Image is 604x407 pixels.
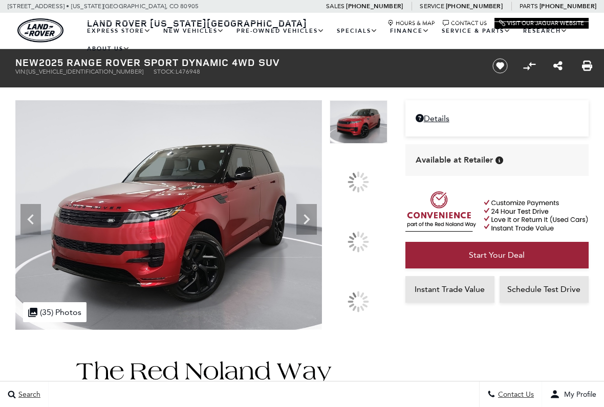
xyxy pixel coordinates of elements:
a: Hours & Map [387,20,435,27]
span: Contact Us [495,390,534,399]
button: Save vehicle [489,58,511,74]
span: Schedule Test Drive [507,284,580,294]
a: EXPRESS STORE [81,22,157,40]
a: Visit Our Jaguar Website [499,20,584,27]
span: Search [16,390,40,399]
div: (35) Photos [23,302,87,322]
span: Land Rover [US_STATE][GEOGRAPHIC_DATA] [87,17,307,29]
a: Research [517,22,574,40]
a: [PHONE_NUMBER] [540,2,596,10]
img: New 2025 Firenze Red Land Rover Dynamic image 1 [15,100,322,330]
a: Pre-Owned Vehicles [230,22,331,40]
a: [PHONE_NUMBER] [446,2,503,10]
a: Share this New 2025 Range Rover Sport Dynamic 4WD SUV [553,60,563,72]
a: About Us [81,40,136,58]
a: [PHONE_NUMBER] [346,2,403,10]
a: New Vehicles [157,22,230,40]
span: VIN: [15,68,27,75]
span: Service [420,3,444,10]
span: L476948 [176,68,200,75]
strong: New [15,55,39,69]
a: Details [416,114,578,123]
a: Schedule Test Drive [500,276,589,303]
span: Available at Retailer [416,154,493,166]
img: Land Rover [17,18,63,42]
h1: 2025 Range Rover Sport Dynamic 4WD SUV [15,57,476,68]
span: Instant Trade Value [415,284,485,294]
button: Compare vehicle [522,58,537,74]
a: Instant Trade Value [405,276,494,303]
a: Service & Parts [436,22,517,40]
a: Finance [384,22,436,40]
a: Land Rover [US_STATE][GEOGRAPHIC_DATA] [81,17,313,29]
span: [US_VEHICLE_IDENTIFICATION_NUMBER] [27,68,143,75]
div: Vehicle is in stock and ready for immediate delivery. Due to demand, availability is subject to c... [495,156,503,164]
span: My Profile [560,390,596,399]
span: Sales [326,3,344,10]
a: Contact Us [443,20,487,27]
a: Print this New 2025 Range Rover Sport Dynamic 4WD SUV [582,60,592,72]
a: Specials [331,22,384,40]
nav: Main Navigation [81,22,589,58]
span: Start Your Deal [469,250,525,260]
a: [STREET_ADDRESS] • [US_STATE][GEOGRAPHIC_DATA], CO 80905 [8,3,199,10]
a: land-rover [17,18,63,42]
span: Stock: [154,68,176,75]
button: user-profile-menu [542,381,604,407]
img: New 2025 Firenze Red Land Rover Dynamic image 1 [330,100,387,144]
a: Start Your Deal [405,242,589,268]
span: Parts [520,3,538,10]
